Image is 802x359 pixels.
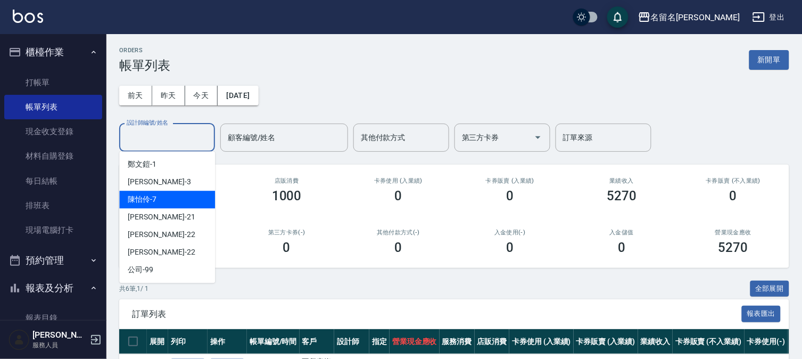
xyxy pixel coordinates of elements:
button: 登出 [748,7,789,27]
p: 服務人員 [32,340,87,350]
h2: 卡券販賣 (入業績) [467,177,553,184]
h3: 0 [506,189,514,203]
th: 列印 [168,329,208,354]
button: save [607,6,629,28]
h3: 0 [283,240,291,255]
h2: 第三方卡券(-) [244,229,330,236]
a: 現場電腦打卡 [4,218,102,242]
h2: 其他付款方式(-) [355,229,442,236]
h2: 店販消費 [244,177,330,184]
span: 公司 -99 [128,264,153,275]
img: Person [9,329,30,350]
th: 卡券使用(-) [745,329,788,354]
span: [PERSON_NAME] -22 [128,229,195,240]
h3: 1000 [272,189,302,203]
h2: 營業現金應收 [690,229,776,236]
span: 陳怡伶 -7 [128,194,156,205]
span: [PERSON_NAME] -22 [128,247,195,258]
h3: 0 [395,189,402,203]
img: Logo [13,10,43,23]
button: 報表及分析 [4,274,102,302]
button: 新開單 [749,50,789,70]
h3: 0 [506,240,514,255]
h3: 0 [395,240,402,255]
th: 帳單編號/時間 [247,329,300,354]
a: 報表匯出 [742,308,781,319]
h3: 0 [618,240,625,255]
a: 現金收支登錄 [4,119,102,144]
h3: 0 [730,189,737,203]
a: 帳單列表 [4,95,102,119]
th: 指定 [369,329,390,354]
h2: 入金儲值 [578,229,665,236]
a: 材料自購登錄 [4,144,102,168]
th: 營業現金應收 [390,329,440,354]
button: Open [530,129,547,146]
h2: ORDERS [119,47,170,54]
th: 設計師 [334,329,369,354]
th: 卡券販賣 (不入業績) [673,329,744,354]
th: 卡券使用 (入業績) [509,329,574,354]
a: 新開單 [749,54,789,64]
button: 昨天 [152,86,185,105]
span: 鄭文鎧 -1 [128,159,156,170]
h2: 業績收入 [578,177,665,184]
label: 設計師編號/姓名 [127,119,168,127]
a: 打帳單 [4,70,102,95]
th: 客戶 [300,329,335,354]
span: [PERSON_NAME] -21 [128,211,195,223]
h2: 入金使用(-) [467,229,553,236]
button: 櫃檯作業 [4,38,102,66]
button: 名留名[PERSON_NAME] [634,6,744,28]
button: 全部展開 [750,281,790,297]
span: [PERSON_NAME] -3 [128,176,191,187]
span: 訂單列表 [132,309,742,320]
h3: 5270 [607,189,636,203]
a: 排班表 [4,193,102,218]
th: 卡券販賣 (入業績) [574,329,638,354]
div: 名留名[PERSON_NAME] [651,11,740,24]
th: 店販消費 [475,329,510,354]
h2: 卡券使用 (入業績) [355,177,442,184]
th: 服務消費 [440,329,475,354]
a: 每日結帳 [4,169,102,193]
h3: 帳單列表 [119,58,170,73]
th: 操作 [208,329,247,354]
button: 預約管理 [4,247,102,274]
th: 展開 [147,329,168,354]
p: 共 6 筆, 1 / 1 [119,284,148,293]
button: 今天 [185,86,218,105]
button: [DATE] [218,86,258,105]
h5: [PERSON_NAME] [32,330,87,340]
a: 報表目錄 [4,306,102,330]
h3: 5270 [718,240,748,255]
th: 業績收入 [638,329,673,354]
h2: 卡券販賣 (不入業績) [690,177,776,184]
button: 前天 [119,86,152,105]
button: 報表匯出 [742,306,781,322]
